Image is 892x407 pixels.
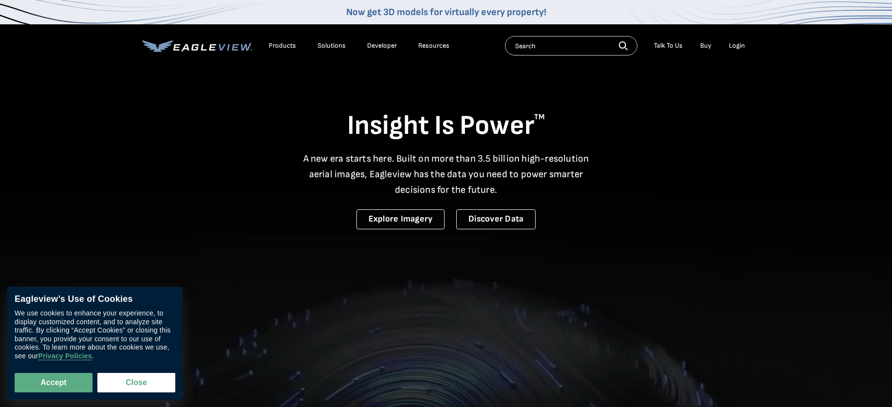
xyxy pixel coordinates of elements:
[142,109,750,143] h1: Insight Is Power
[729,41,745,50] div: Login
[97,373,175,392] button: Close
[15,294,175,305] div: Eagleview’s Use of Cookies
[418,41,449,50] div: Resources
[700,41,711,50] a: Buy
[456,209,536,229] a: Discover Data
[269,41,296,50] div: Products
[15,373,93,392] button: Accept
[534,112,545,122] sup: TM
[38,352,92,361] a: Privacy Policies
[654,41,683,50] div: Talk To Us
[297,151,595,198] p: A new era starts here. Built on more than 3.5 billion high-resolution aerial images, Eagleview ha...
[15,310,175,361] div: We use cookies to enhance your experience, to display customized content, and to analyze site tra...
[367,41,397,50] a: Developer
[505,36,637,55] input: Search
[346,6,546,18] a: Now get 3D models for virtually every property!
[317,41,346,50] div: Solutions
[356,209,445,229] a: Explore Imagery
